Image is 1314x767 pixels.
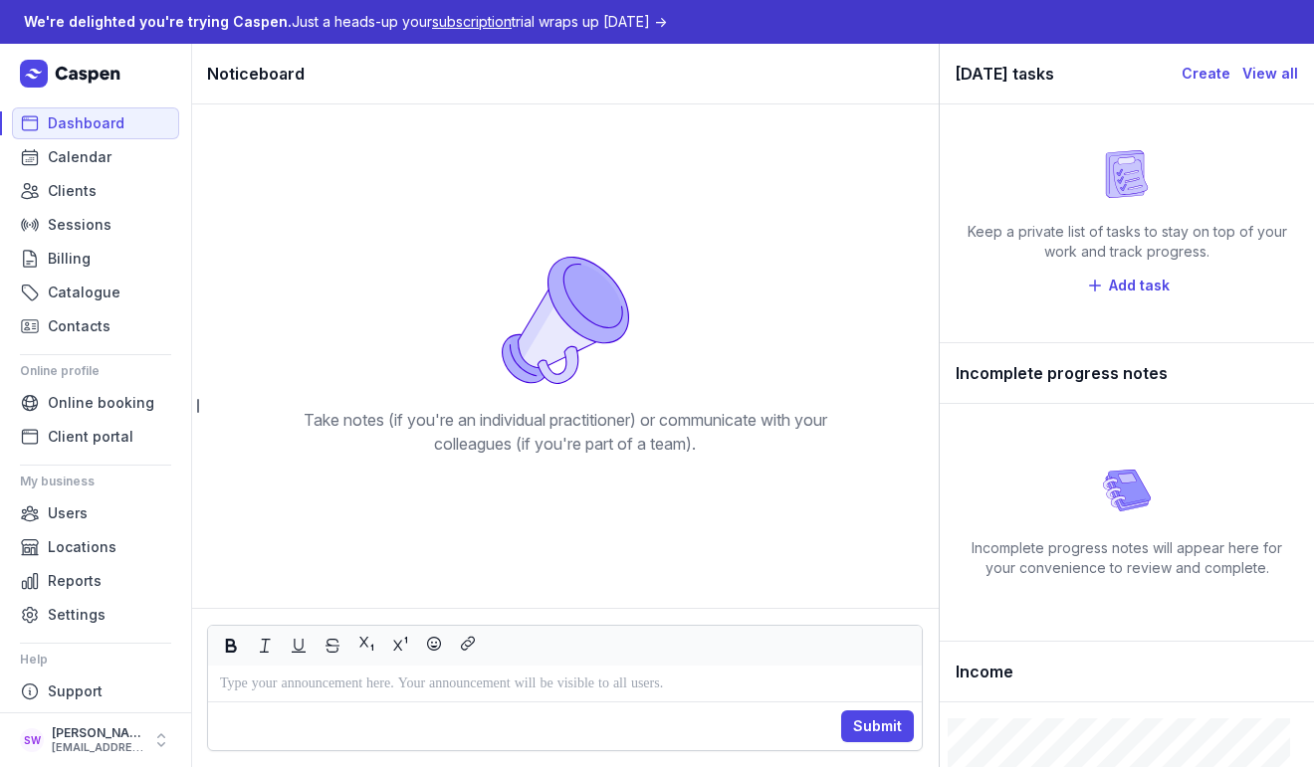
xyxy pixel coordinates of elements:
[853,714,902,738] span: Submit
[956,60,1182,88] div: [DATE] tasks
[20,466,171,497] div: My business
[1182,62,1230,86] a: Create
[48,391,154,415] span: Online booking
[24,13,292,30] span: We're delighted you're trying Caspen.
[956,538,1298,578] div: Incomplete progress notes will appear here for your convenience to review and complete.
[841,710,914,742] button: Submit
[20,355,171,387] div: Online profile
[48,679,103,703] span: Support
[48,145,111,169] span: Calendar
[956,222,1298,262] div: Keep a private list of tasks to stay on top of your work and track progress.
[48,179,97,203] span: Clients
[940,343,1314,404] div: Incomplete progress notes
[48,213,111,237] span: Sessions
[940,642,1314,702] div: Income
[48,425,133,449] span: Client portal
[48,314,110,338] span: Contacts
[48,603,106,627] span: Settings
[48,569,102,593] span: Reports
[48,281,120,304] span: Catalogue
[48,111,124,135] span: Dashboard
[24,10,667,34] div: Just a heads-up your trial wraps up [DATE] →
[24,728,41,752] span: SW
[48,535,116,559] span: Locations
[20,644,171,675] div: Help
[191,44,939,104] div: Noticeboard
[279,408,852,456] div: Take notes (if you're an individual practitioner) or communicate with your colleagues (if you're ...
[52,741,143,755] div: [EMAIL_ADDRESS][DOMAIN_NAME]
[48,247,91,271] span: Billing
[1242,62,1298,86] a: View all
[48,501,88,525] span: Users
[52,725,143,741] div: [PERSON_NAME]
[1109,274,1170,297] span: Add task
[432,13,512,30] span: subscription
